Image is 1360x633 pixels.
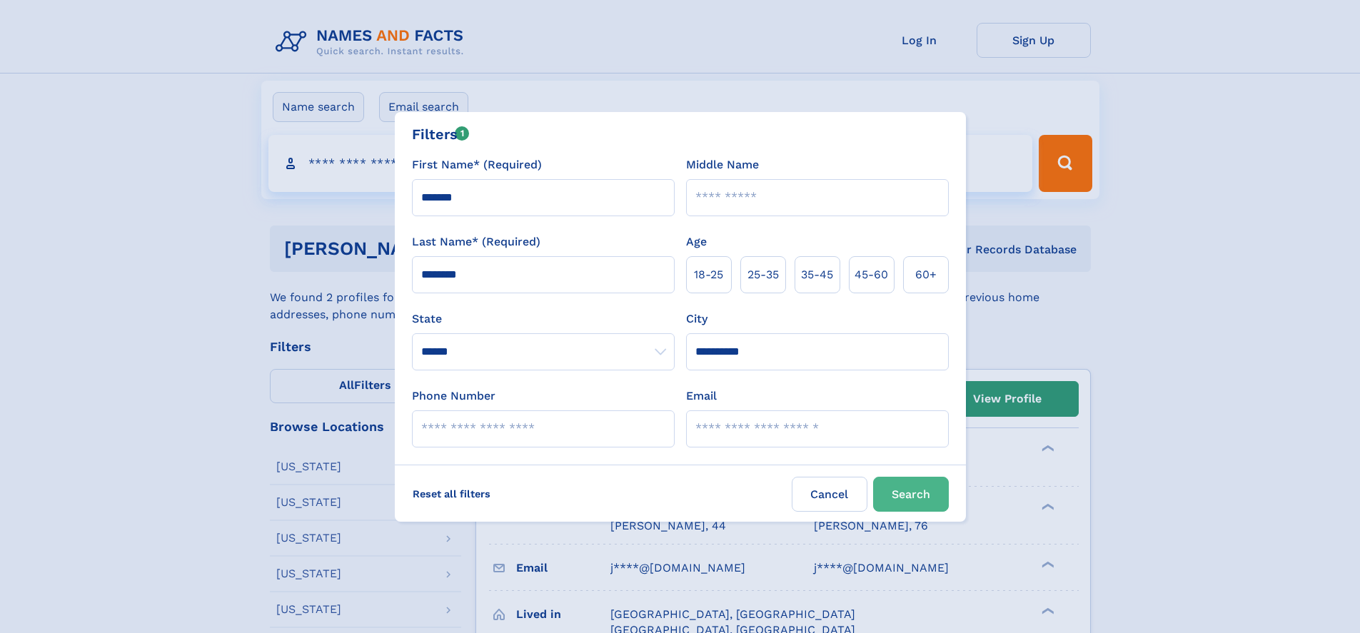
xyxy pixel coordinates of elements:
button: Search [873,477,949,512]
label: Age [686,233,707,250]
label: City [686,310,707,328]
label: Email [686,388,717,405]
div: Filters [412,123,470,145]
label: Middle Name [686,156,759,173]
span: 35‑45 [801,266,833,283]
span: 60+ [915,266,937,283]
label: Cancel [792,477,867,512]
span: 18‑25 [694,266,723,283]
span: 45‑60 [855,266,888,283]
span: 25‑35 [747,266,779,283]
label: First Name* (Required) [412,156,542,173]
label: State [412,310,675,328]
label: Reset all filters [403,477,500,511]
label: Phone Number [412,388,495,405]
label: Last Name* (Required) [412,233,540,250]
